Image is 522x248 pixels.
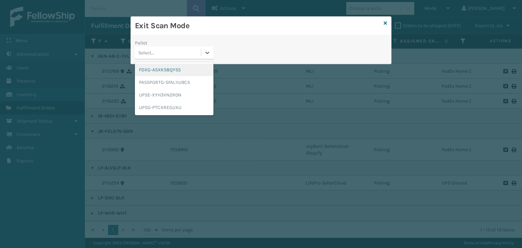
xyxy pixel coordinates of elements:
div: UPSG-PTCXREGUXU [135,101,213,114]
div: UPSE-XYH3VN2R0N [135,89,213,101]
div: FDXG-ASXKS8QYS5 [135,64,213,76]
label: Pallet [135,39,147,47]
div: PASSPORTG-SFAL1IU9CS [135,76,213,89]
div: Select... [138,49,154,56]
h3: Exit Scan Mode [135,21,381,31]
